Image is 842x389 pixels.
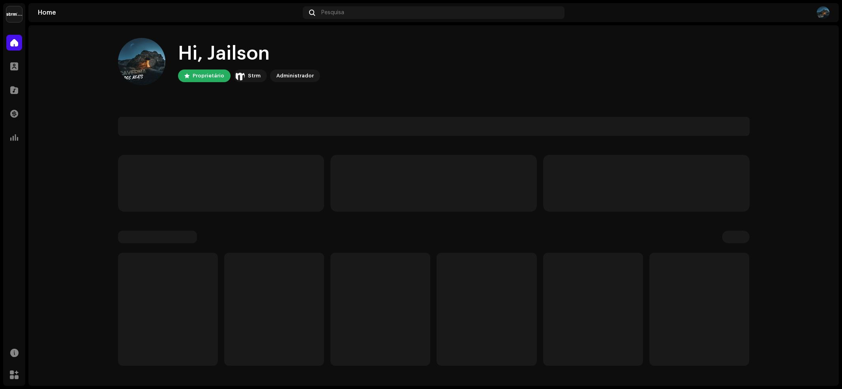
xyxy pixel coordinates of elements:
[276,71,314,81] div: Administrador
[6,6,22,22] img: 408b884b-546b-4518-8448-1008f9c76b02
[817,6,829,19] img: baed794b-1ba0-4351-a8f7-217969e125f3
[193,71,224,81] div: Proprietário
[235,71,245,81] img: 408b884b-546b-4518-8448-1008f9c76b02
[321,9,344,16] span: Pesquisa
[118,38,165,85] img: baed794b-1ba0-4351-a8f7-217969e125f3
[248,71,261,81] div: Strm
[38,9,300,16] div: Home
[178,41,320,66] div: Hi, Jailson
